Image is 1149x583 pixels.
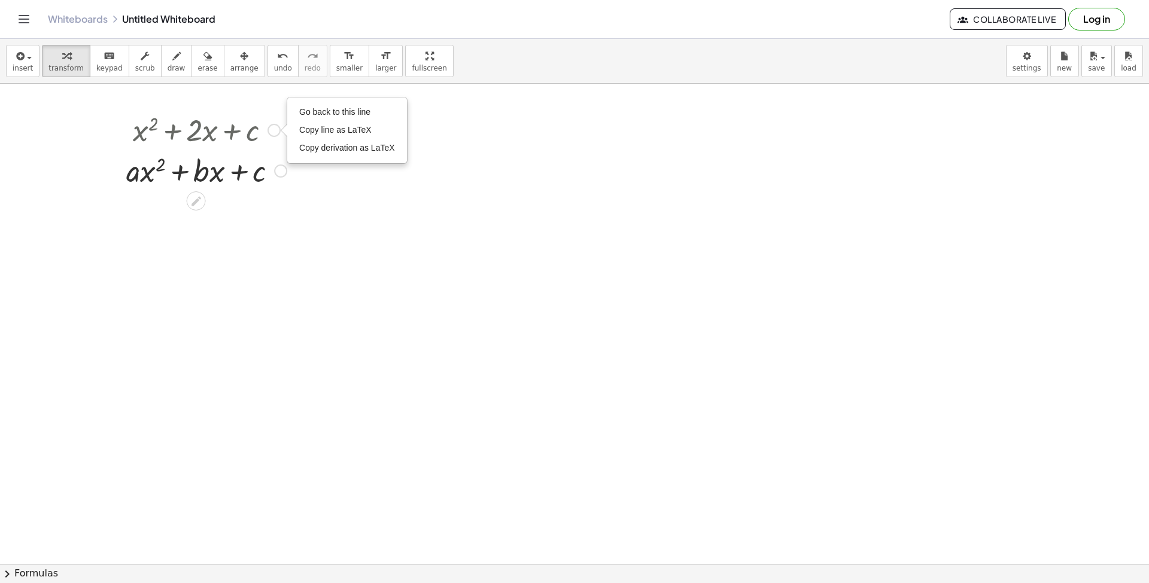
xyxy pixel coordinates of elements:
span: larger [375,64,396,72]
button: settings [1006,45,1048,77]
span: load [1121,64,1136,72]
span: smaller [336,64,363,72]
button: Collaborate Live [950,8,1066,30]
button: insert [6,45,39,77]
button: save [1081,45,1112,77]
i: keyboard [104,49,115,63]
span: undo [274,64,292,72]
button: fullscreen [405,45,453,77]
i: format_size [344,49,355,63]
span: new [1057,64,1072,72]
i: undo [277,49,288,63]
button: format_sizelarger [369,45,403,77]
button: transform [42,45,90,77]
span: fullscreen [412,64,446,72]
span: Collaborate Live [960,14,1056,25]
span: transform [48,64,84,72]
span: save [1088,64,1105,72]
button: new [1050,45,1079,77]
button: arrange [224,45,265,77]
button: redoredo [298,45,327,77]
button: undoundo [268,45,299,77]
span: scrub [135,64,155,72]
a: Whiteboards [48,13,108,25]
span: settings [1013,64,1041,72]
button: keyboardkeypad [90,45,129,77]
button: Log in [1068,8,1125,30]
button: scrub [129,45,162,77]
button: draw [161,45,192,77]
div: Edit math [187,191,206,210]
span: insert [13,64,33,72]
span: Copy line as LaTeX [299,125,372,135]
button: Toggle navigation [14,10,34,29]
i: redo [307,49,318,63]
span: Go back to this line [299,107,370,117]
span: keypad [96,64,123,72]
i: format_size [380,49,391,63]
span: Copy derivation as LaTeX [299,143,395,152]
button: format_sizesmaller [330,45,369,77]
span: draw [168,64,186,72]
span: arrange [230,64,259,72]
span: erase [197,64,217,72]
button: erase [191,45,224,77]
span: redo [305,64,321,72]
button: load [1114,45,1143,77]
